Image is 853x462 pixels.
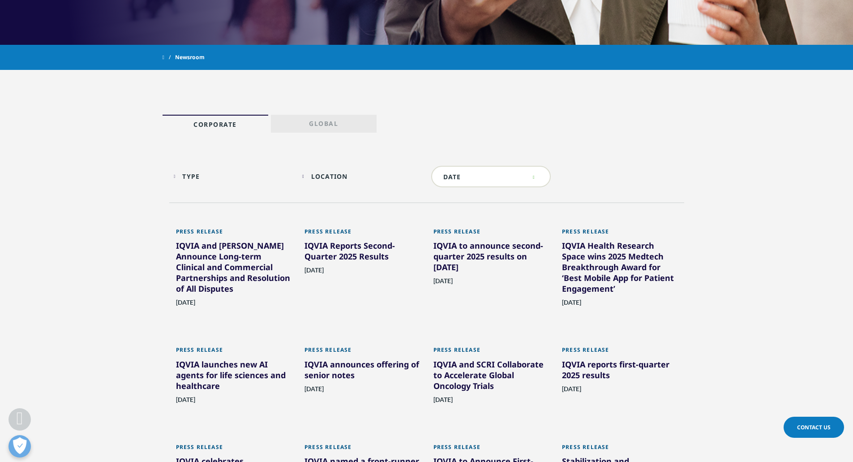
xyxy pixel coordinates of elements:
[175,49,205,65] span: Newsroom
[193,120,237,133] p: Corporate
[562,228,677,240] div: Press Release
[433,240,549,276] div: IQVIA to announce second-quarter 2025 results on [DATE]
[163,115,268,133] a: Corporate
[304,385,324,398] span: [DATE]
[176,444,291,456] div: Press Release
[562,346,677,358] div: Press Release
[9,435,31,458] button: Open Preferences
[433,277,453,290] span: [DATE]
[176,298,195,311] span: [DATE]
[562,240,677,298] div: IQVIA Health Research Space wins 2025 Medtech Breakthrough Award for ‘Best Mobile App for Patient...
[433,444,549,456] div: Press Release
[797,423,831,431] span: Contact Us
[562,298,581,311] span: [DATE]
[304,444,420,456] div: Press Release
[176,346,291,358] div: Press Release
[784,417,844,438] a: Contact Us
[271,115,377,133] a: Global
[304,266,324,279] span: [DATE]
[433,346,549,358] div: Press Release
[176,240,291,298] div: IQVIA and [PERSON_NAME] Announce Long-term Clinical and Commercial Partnerships and Resolution of...
[433,228,549,240] div: Press Release
[309,119,338,132] p: Global
[304,359,420,384] div: IQVIA announces offering of senior notes
[176,396,195,409] span: [DATE]
[176,359,291,395] div: IQVIA launches new AI agents for life sciences and healthcare
[562,385,581,398] span: [DATE]
[304,346,420,358] div: Press Release
[311,172,348,181] div: Location facet.
[176,228,291,240] div: Press Release
[433,359,549,395] div: IQVIA and SCRI Collaborate to Accelerate Global Oncology Trials
[304,228,420,240] div: Press Release
[562,444,677,456] div: Press Release
[562,359,677,384] div: IQVIA reports first-quarter 2025 results
[304,240,420,265] div: IQVIA Reports Second-Quarter 2025 Results
[433,396,453,409] span: [DATE]
[182,172,200,181] div: Type facet.
[431,166,551,187] input: DATE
